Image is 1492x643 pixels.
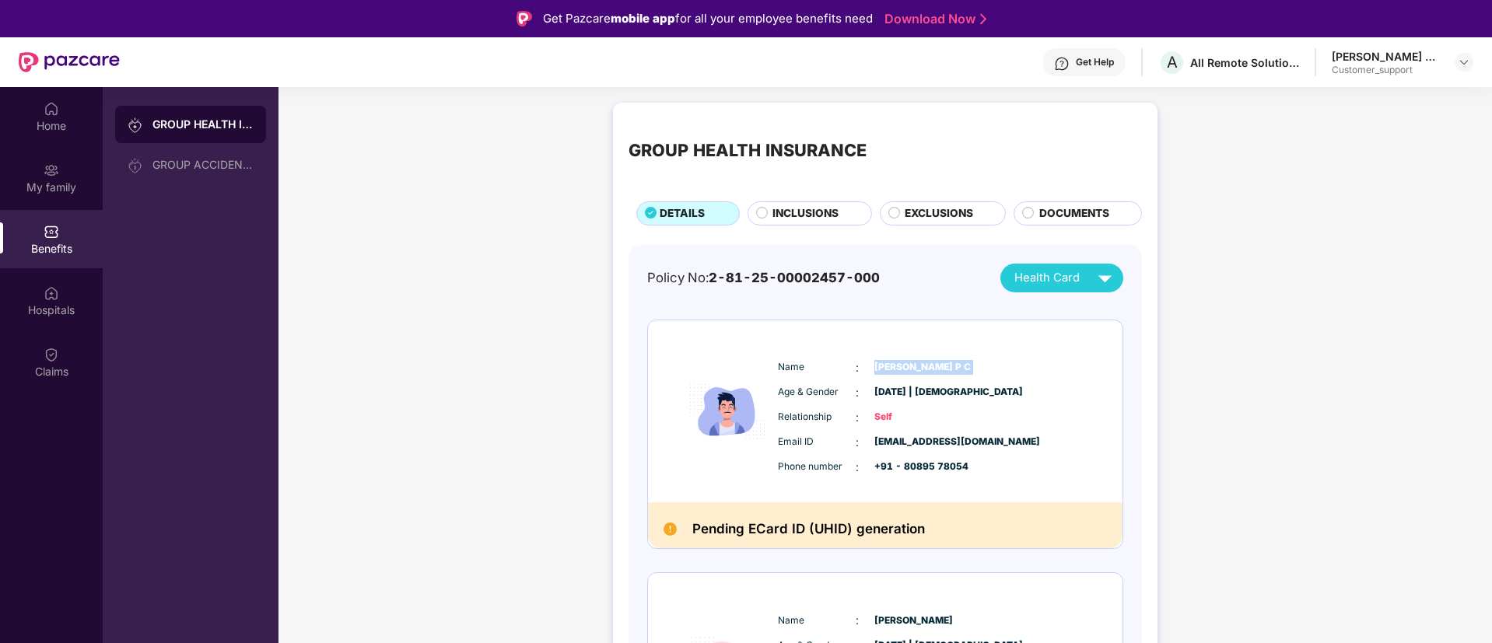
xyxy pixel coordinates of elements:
div: [PERSON_NAME] P C [1332,49,1441,64]
span: A [1167,53,1178,72]
img: svg+xml;base64,PHN2ZyBpZD0iSGVscC0zMngzMiIgeG1sbnM9Imh0dHA6Ly93d3cudzMub3JnLzIwMDAvc3ZnIiB3aWR0aD... [1054,56,1070,72]
img: Logo [517,11,532,26]
div: All Remote Solutions Private Limited [1190,55,1299,70]
img: New Pazcare Logo [19,52,120,72]
div: Customer_support [1332,64,1441,76]
strong: mobile app [611,11,675,26]
a: Download Now [884,11,982,27]
div: Get Pazcare for all your employee benefits need [543,9,873,28]
img: svg+xml;base64,PHN2ZyBpZD0iRHJvcGRvd24tMzJ4MzIiIHhtbG5zPSJodHRwOi8vd3d3LnczLm9yZy8yMDAwL3N2ZyIgd2... [1458,56,1470,68]
div: Get Help [1076,56,1114,68]
img: Stroke [980,11,986,27]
